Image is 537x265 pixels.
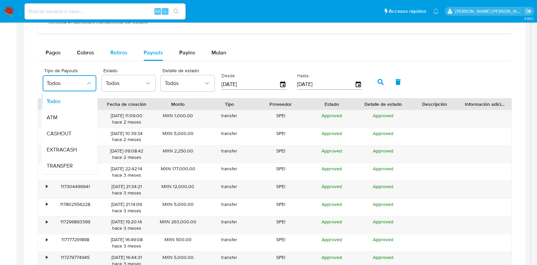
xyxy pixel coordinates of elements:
span: Accesos rápidos [389,8,426,15]
button: search-icon [169,7,183,16]
span: s [164,8,166,14]
a: Notificaciones [433,8,439,14]
span: Alt [155,8,160,14]
a: Salir [525,8,532,15]
p: daniela.lagunesrodriguez@mercadolibre.com.mx [455,8,523,14]
span: 3.160.1 [524,16,534,21]
input: Buscar usuario o caso... [25,7,186,16]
